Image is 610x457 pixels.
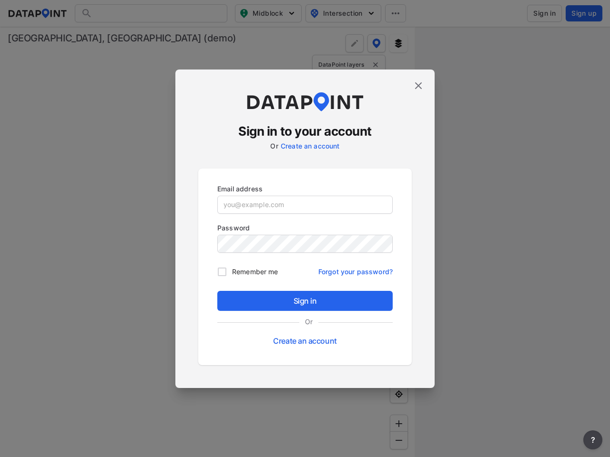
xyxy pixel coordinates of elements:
[270,142,278,150] label: Or
[583,430,602,449] button: more
[413,80,424,91] img: close.efbf2170.svg
[232,267,278,277] span: Remember me
[589,434,597,446] span: ?
[217,184,393,194] p: Email address
[299,317,318,327] label: Or
[225,295,385,307] span: Sign in
[318,262,393,277] a: Forgot your password?
[273,336,336,346] a: Create an account
[245,92,365,111] img: dataPointLogo.9353c09d.svg
[198,123,412,140] h3: Sign in to your account
[218,196,392,213] input: you@example.com
[281,142,340,150] a: Create an account
[217,223,393,233] p: Password
[217,291,393,311] button: Sign in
